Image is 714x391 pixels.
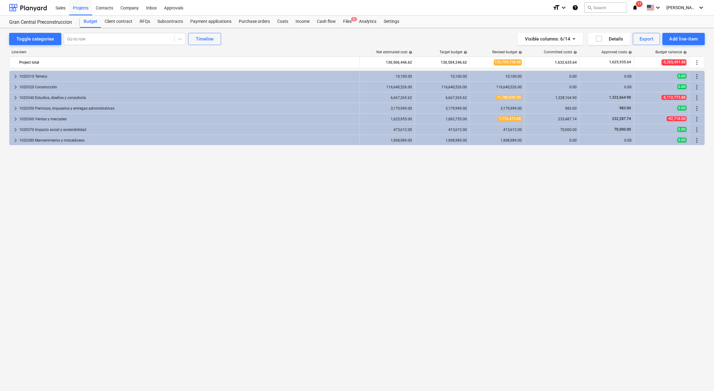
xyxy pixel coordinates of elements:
div: 1,683,755.00 [417,117,467,121]
div: 1020360 Ventas y mercadeo [19,114,357,124]
div: 1020320 Construcción [19,82,357,92]
div: 1,908,989.00 [362,138,412,143]
span: keyboard_arrow_right [12,94,19,101]
span: 70,000.00 [614,127,632,132]
div: 3,179,999.00 [472,106,522,111]
div: 473,612.00 [362,128,412,132]
div: Budget variance [655,50,687,54]
iframe: Chat Widget [684,362,714,391]
a: RFQs [136,16,154,28]
div: Timeline [196,35,213,43]
span: -5,112,773.88 [662,95,687,100]
span: 11,780,039.50 [496,95,522,100]
div: Visible columns : 6/14 [525,35,576,43]
div: Approved costs [601,50,632,54]
div: Line-item [9,50,360,54]
button: Export [633,33,660,45]
div: 10,100.00 [362,74,412,79]
span: 0.00 [677,84,687,89]
div: 130,504,246.62 [417,58,467,67]
div: Widget de chat [684,362,714,391]
div: 1,908,989.00 [417,138,467,143]
div: 0.00 [527,138,577,143]
span: More actions [693,137,701,144]
span: -92,718.00 [667,116,687,121]
div: 0.00 [527,74,577,79]
div: Add line-item [669,35,698,43]
div: Subcontracts [154,16,187,28]
span: search [587,5,592,10]
div: 6,667,265.62 [417,96,467,100]
div: 1020350 Permisos, impuestos y entregas administrativas [19,104,357,113]
div: 1020310 Terreno [19,72,357,81]
a: Budget [80,16,101,28]
button: Visible columns:6/14 [518,33,583,45]
a: Income [292,16,313,28]
span: More actions [693,126,701,133]
i: keyboard_arrow_down [560,4,567,11]
div: 3,179,999.00 [417,106,467,111]
button: Details [588,33,630,45]
div: 10,100.00 [417,74,467,79]
div: 0.00 [527,85,577,89]
span: 232,287.74 [612,117,632,121]
span: 1,776,473.00 [498,116,522,121]
span: More actions [693,115,701,123]
div: Target budget [440,50,467,54]
span: 1,322,664.90 [608,95,632,100]
div: Gran Central Preconstruccion [9,19,73,26]
span: More actions [693,83,701,91]
span: help [682,51,687,54]
a: Client contract [101,16,136,28]
div: 70,000.00 [527,128,577,132]
i: Knowledge base [572,4,578,11]
span: 983.00 [619,106,632,110]
span: keyboard_arrow_right [12,73,19,80]
div: 0.00 [582,138,632,143]
div: Toggle categories [16,35,54,43]
div: 413,612.00 [417,128,467,132]
span: 135,709,738.50 [494,59,522,65]
div: Details [595,35,623,43]
span: help [517,51,522,54]
div: 0.00 [582,85,632,89]
span: help [407,51,412,54]
div: 1020370 Impacto social y sostenibilidad [19,125,357,135]
span: More actions [693,59,701,66]
span: 0.00 [677,127,687,132]
span: More actions [693,73,701,80]
button: Search [584,2,627,13]
div: 3,179,999.00 [362,106,412,111]
span: 2 [351,17,357,21]
i: keyboard_arrow_down [654,4,662,11]
div: 130,506,446.62 [362,58,412,67]
div: Files [339,16,355,28]
a: Purchase orders [235,16,274,28]
a: Analytics [355,16,380,28]
span: help [462,51,467,54]
div: 413,612.00 [472,128,522,132]
span: keyboard_arrow_right [12,126,19,133]
div: 1020380 Mantenimiento y misceláneos [19,136,357,145]
div: 1,625,955.00 [362,117,412,121]
a: Payment applications [187,16,235,28]
i: keyboard_arrow_down [698,4,705,11]
div: 116,640,526.00 [472,85,522,89]
a: Files2 [339,16,355,28]
div: 6,667,265.62 [362,96,412,100]
div: 1,908,989.00 [472,138,522,143]
a: Costs [274,16,292,28]
span: 17 [636,1,643,7]
div: 10,100.00 [472,74,522,79]
div: 983.00 [527,106,577,111]
div: Settings [380,16,403,28]
span: keyboard_arrow_right [12,137,19,144]
div: 1,328,164.90 [527,96,577,100]
span: 0.00 [677,106,687,111]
